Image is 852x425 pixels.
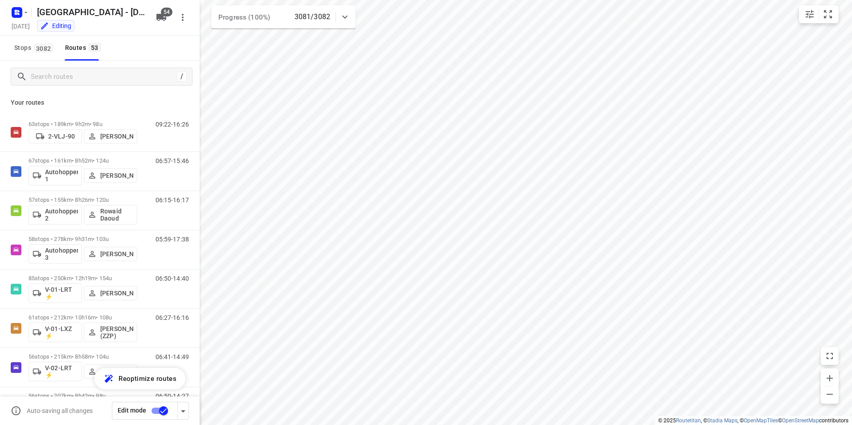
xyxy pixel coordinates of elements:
input: Search routes [31,70,177,84]
div: small contained button group [799,5,839,23]
button: Map settings [801,5,819,23]
p: 06:41-14:49 [156,353,189,360]
p: Autohopper 3 [45,247,78,261]
button: Rowaid Daoud [84,205,137,225]
p: 09:22-16:26 [156,121,189,128]
h5: [DATE] [8,21,33,31]
p: 06:15-16:17 [156,196,189,204]
p: 85 stops • 250km • 12h19m • 154u [29,275,137,282]
span: 53 [89,43,101,52]
button: Fit zoom [819,5,837,23]
p: 56 stops • 207km • 8h42m • 98u [29,392,137,399]
p: V-01-LXZ ⚡ [45,325,78,339]
button: More [174,8,192,26]
p: Auto-saving all changes [27,407,93,414]
div: Progress (100%)3081/3082 [211,5,356,29]
p: 3081/3082 [295,12,330,22]
button: 2-VLJ-90 [29,129,82,143]
a: OpenMapTiles [744,417,778,424]
span: 54 [161,8,172,16]
p: 06:27-16:16 [156,314,189,321]
p: Autohopper 1 [45,168,78,183]
button: Autohopper 2 [29,205,82,225]
p: 2-VLJ-90 [48,133,75,140]
button: [PERSON_NAME] [84,168,137,183]
p: [PERSON_NAME] [100,250,133,257]
button: [PERSON_NAME] [84,364,137,379]
li: © 2025 , © , © © contributors [658,417,848,424]
p: 67 stops • 161km • 8h52m • 124u [29,157,137,164]
p: 56 stops • 215km • 8h58m • 104u [29,353,137,360]
p: 06:50-14:27 [156,392,189,400]
button: [PERSON_NAME] [84,247,137,261]
span: Stops [14,42,56,53]
p: V-01-LRT ⚡ [45,286,78,300]
h5: [GEOGRAPHIC_DATA] - [DATE] [33,5,149,19]
p: [PERSON_NAME] (ZZP) [100,325,133,339]
p: 63 stops • 189km • 9h2m • 98u [29,121,137,127]
a: Stadia Maps [707,417,737,424]
a: Routetitan [676,417,701,424]
button: [PERSON_NAME] [84,129,137,143]
div: Routes [65,42,103,53]
button: V-01-LRT ⚡ [29,283,82,303]
p: 57 stops • 155km • 8h26m • 120u [29,196,137,203]
p: Your routes [11,98,189,107]
button: V-01-LXZ ⚡ [29,323,82,342]
p: Autohopper 2 [45,208,78,222]
p: V-02-LRT ⚡ [45,364,78,379]
p: [PERSON_NAME] [100,290,133,297]
span: Edit mode [118,407,146,414]
p: 06:57-15:46 [156,157,189,164]
button: V-02-LRT ⚡ [29,362,82,381]
button: Autohopper 3 [29,244,82,264]
p: 58 stops • 278km • 9h31m • 103u [29,236,137,242]
p: [PERSON_NAME] [100,133,133,140]
span: 3082 [34,44,53,53]
button: [PERSON_NAME] (ZZP) [84,323,137,342]
p: 05:59-17:38 [156,236,189,243]
a: OpenStreetMap [782,417,819,424]
div: / [177,72,187,82]
p: [PERSON_NAME] [100,172,133,179]
button: Autohopper 1 [29,166,82,185]
div: Editing [40,21,71,30]
span: Reoptimize routes [119,373,176,384]
p: Rowaid Daoud [100,208,133,222]
button: 54 [152,8,170,26]
button: [PERSON_NAME] [84,286,137,300]
p: 06:50-14:40 [156,275,189,282]
span: Progress (100%) [218,13,270,21]
p: [PERSON_NAME] [100,368,133,375]
p: 61 stops • 212km • 10h16m • 108u [29,314,137,321]
button: Reoptimize routes [94,368,185,389]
